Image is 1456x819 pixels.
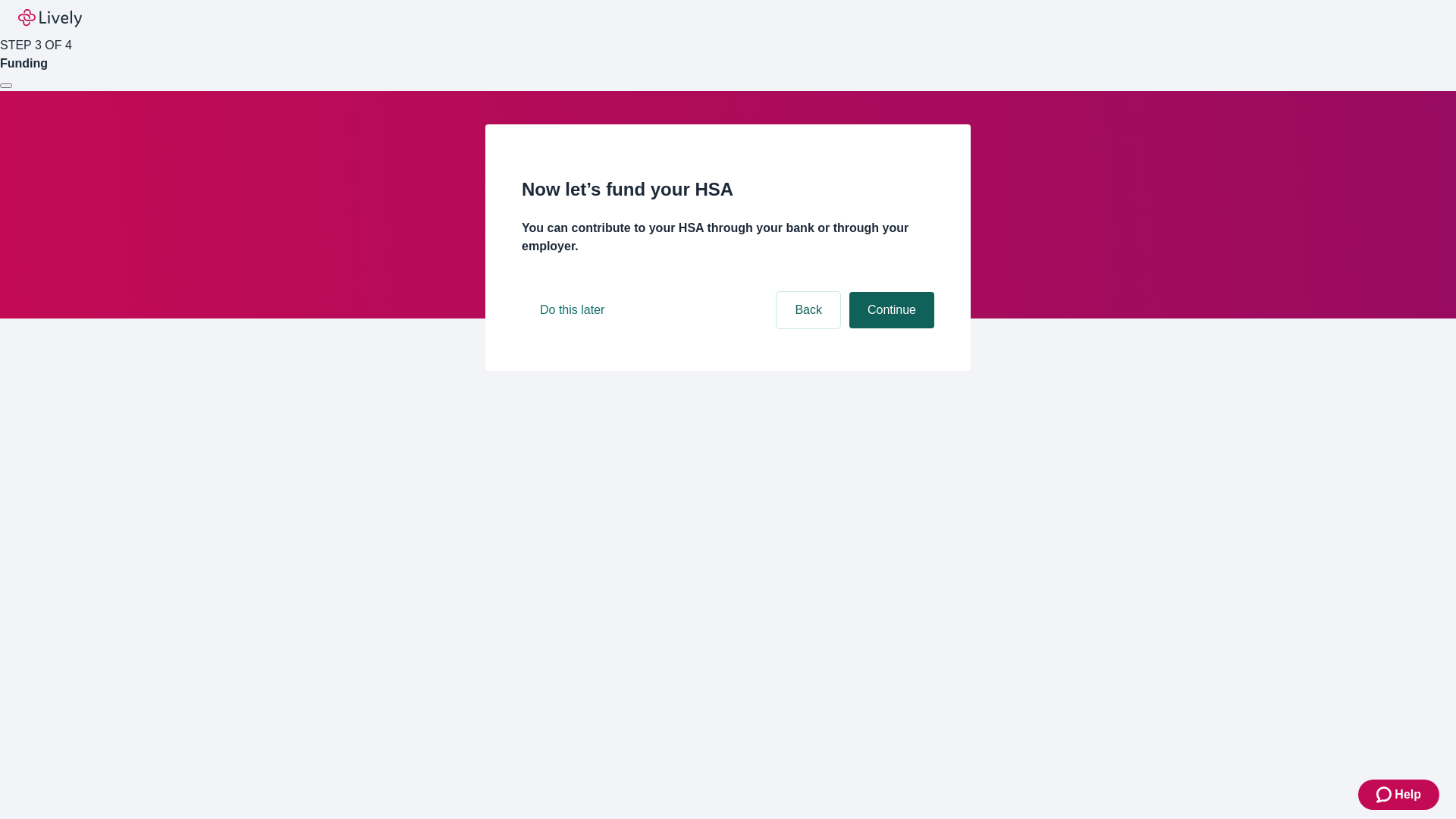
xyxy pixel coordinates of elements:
img: Lively [18,9,82,27]
button: Back [777,292,840,328]
h2: Now let’s fund your HSA [522,176,934,203]
button: Zendesk support iconHelp [1358,780,1439,810]
span: Help [1395,786,1421,804]
h4: You can contribute to your HSA through your bank or through your employer. [522,219,934,256]
button: Do this later [522,292,623,328]
button: Continue [849,292,934,328]
svg: Zendesk support icon [1376,786,1395,804]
